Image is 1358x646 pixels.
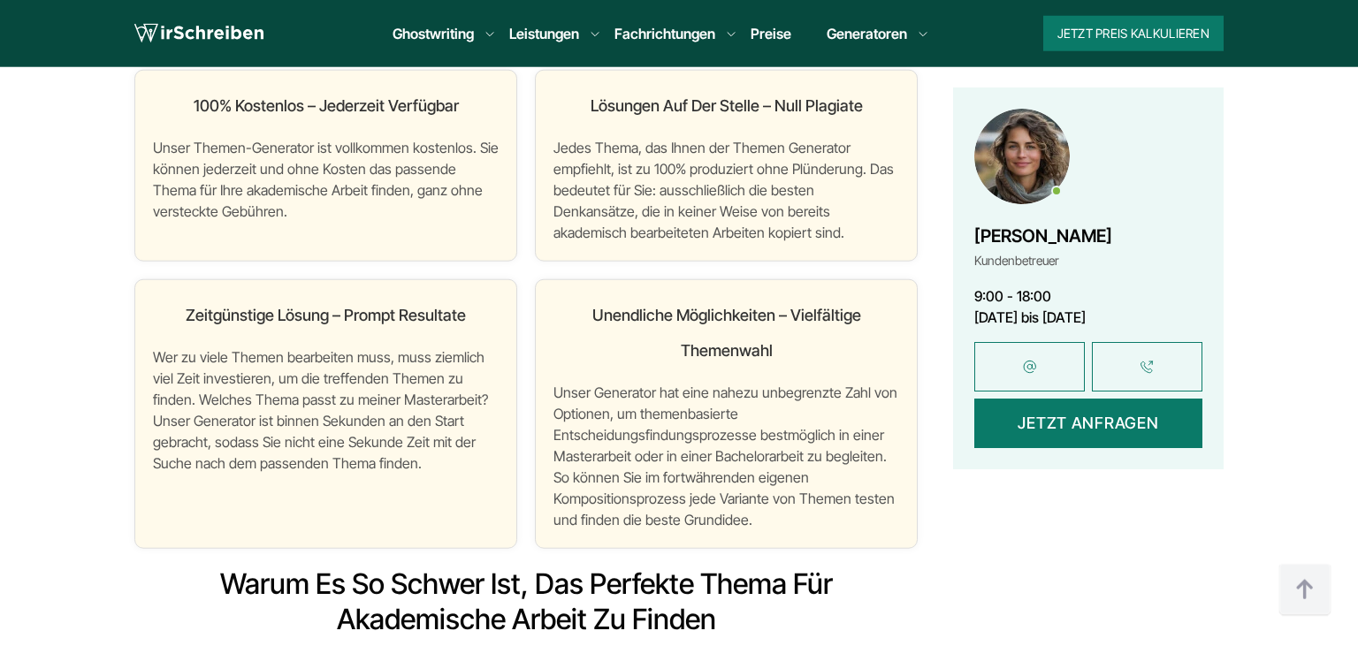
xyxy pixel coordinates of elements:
h3: 100% kostenlos – Jederzeit verfügbar [153,88,499,124]
h3: Zeitgünstige Lösung – Prompt Resultate [153,298,499,333]
h2: Warum es so schwer ist, das perfekte Thema für akademische Arbeit zu finden [134,566,918,637]
img: logo wirschreiben [134,20,263,47]
div: Kundenbetreuer [974,250,1112,271]
h3: Lösungen auf der Stelle – Null Plagiate [553,88,899,124]
div: [DATE] bis [DATE] [974,307,1202,328]
a: Generatoren [827,23,907,44]
p: Unser Themen-Generator ist vollkommen kostenlos. Sie können jederzeit und ohne Kosten das passend... [153,137,499,222]
a: Ghostwriting [393,23,474,44]
div: 9:00 - 18:00 [974,285,1202,307]
img: button top [1278,564,1331,617]
a: Preise [751,25,791,42]
p: Jedes Thema, das Ihnen der Themen Generator empfiehlt, ist zu 100% produziert ohne Plünderung. Da... [553,137,899,243]
a: Fachrichtungen [614,23,715,44]
button: Jetzt Preis kalkulieren [1043,16,1224,51]
img: Maria Kaufman [974,110,1070,205]
p: Wer zu viele Themen bearbeiten muss, muss ziemlich viel Zeit investieren, um die treffenden Theme... [153,346,499,474]
p: Unser Generator hat eine nahezu unbegrenzte Zahl von Optionen, um themenbasierte Entscheidungsfin... [553,382,899,530]
button: Jetzt anfragen [974,399,1202,448]
h3: Unendliche Möglichkeiten – Vielfältige Themenwahl [553,298,899,369]
a: Leistungen [509,23,579,44]
div: [PERSON_NAME] [974,222,1112,250]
